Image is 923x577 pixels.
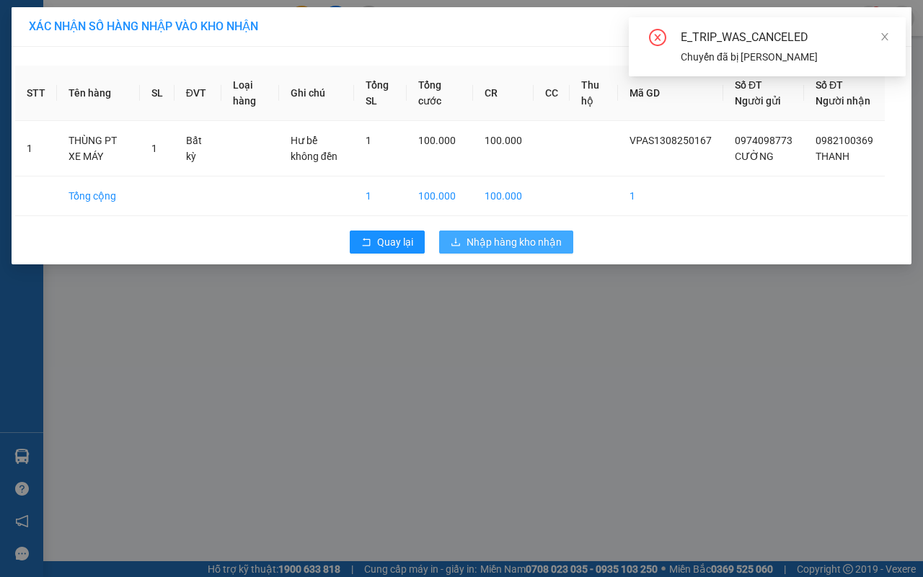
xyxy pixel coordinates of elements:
th: Tổng cước [407,66,473,121]
th: STT [15,66,57,121]
span: THANH [816,151,849,162]
th: CC [534,66,570,121]
span: 100.000 [485,135,522,146]
span: Nhập hàng kho nhận [467,234,562,250]
span: 0974098773 [735,135,792,146]
span: rollback [361,237,371,249]
th: Ghi chú [279,66,354,121]
span: 1 [151,143,157,154]
th: CR [473,66,534,121]
span: close [880,32,890,42]
td: 1 [618,176,723,216]
th: Tên hàng [57,66,140,121]
td: Tổng cộng [57,176,140,216]
button: rollbackQuay lại [350,231,425,254]
th: Thu hộ [570,66,618,121]
th: ĐVT [175,66,222,121]
td: 1 [354,176,407,216]
span: 1 [366,135,371,146]
button: Close [871,7,911,48]
td: 1 [15,121,57,176]
button: downloadNhập hàng kho nhận [439,231,573,254]
span: close-circle [649,29,666,49]
th: Loại hàng [221,66,279,121]
div: Chuyến đã bị [PERSON_NAME] [681,49,888,65]
span: download [451,237,461,249]
td: Bất kỳ [175,121,222,176]
span: Hư bể không đền [291,135,337,162]
span: Quay lại [377,234,413,250]
td: 100.000 [407,176,473,216]
th: Tổng SL [354,66,407,121]
span: Người nhận [816,95,870,107]
td: 100.000 [473,176,534,216]
div: E_TRIP_WAS_CANCELED [681,29,888,46]
span: VPAS1308250167 [630,135,712,146]
th: SL [140,66,175,121]
span: 100.000 [418,135,456,146]
span: 0982100369 [816,135,873,146]
span: Người gửi [735,95,781,107]
td: THÙNG PT XE MÁY [57,121,140,176]
span: XÁC NHẬN SỐ HÀNG NHẬP VÀO KHO NHẬN [29,19,258,33]
th: Mã GD [618,66,723,121]
span: CƯỜNG [735,151,774,162]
